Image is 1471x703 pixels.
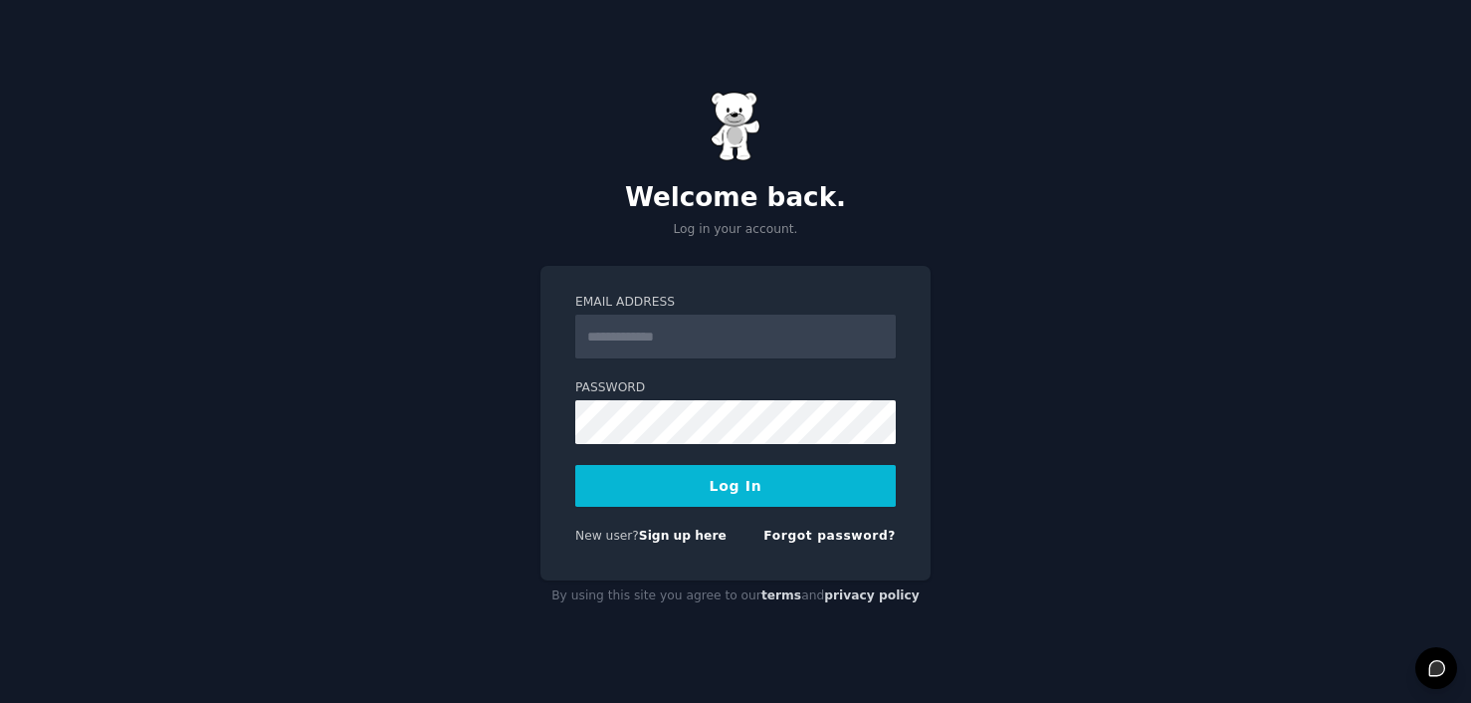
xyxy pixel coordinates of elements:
[575,529,639,543] span: New user?
[711,92,760,161] img: Gummy Bear
[540,221,931,239] p: Log in your account.
[575,294,896,312] label: Email Address
[639,529,727,543] a: Sign up here
[575,379,896,397] label: Password
[763,529,896,543] a: Forgot password?
[540,581,931,612] div: By using this site you agree to our and
[824,588,920,602] a: privacy policy
[540,182,931,214] h2: Welcome back.
[575,465,896,507] button: Log In
[761,588,801,602] a: terms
